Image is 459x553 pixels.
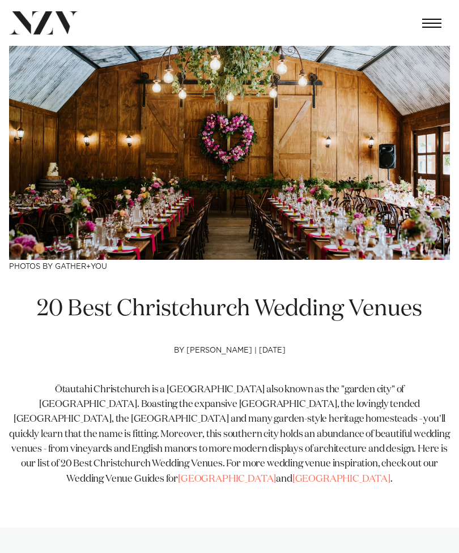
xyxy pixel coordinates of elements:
[292,474,390,484] a: [GEOGRAPHIC_DATA]
[9,260,450,272] h3: Photos by Gather+You
[9,385,450,484] span: Ōtautahi Christchurch is a [GEOGRAPHIC_DATA] also known as the "garden city" of [GEOGRAPHIC_DATA]...
[9,294,450,324] h1: 20 Best Christchurch Wedding Venues
[9,46,450,260] img: 20 Best Christchurch Wedding Venues
[9,346,450,383] h4: by [PERSON_NAME] | [DATE]
[178,474,276,484] a: [GEOGRAPHIC_DATA]
[9,11,78,35] img: nzv-logo.png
